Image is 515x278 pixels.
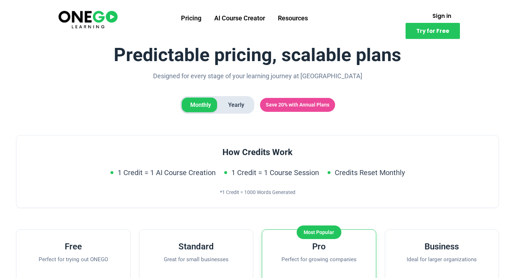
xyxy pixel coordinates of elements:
span: Try for Free [416,28,449,34]
span: 1 Credit = 1 AI Course Creation [118,167,216,178]
h3: Free [28,241,119,252]
span: Monthly [182,98,220,113]
p: Great for small businesses [151,255,242,269]
span: Save 20% with Annual Plans [260,98,335,111]
h3: Pro [274,241,364,252]
a: AI Course Creator [208,9,271,28]
p: Designed for every stage of your learning journey at [GEOGRAPHIC_DATA] [141,71,374,82]
span: Sign in [432,13,451,19]
div: Most Popular [296,225,341,239]
a: Pricing [175,9,208,28]
h3: Business [397,241,487,252]
p: Perfect for growing companies [274,255,364,269]
span: Yearly [220,98,253,113]
span: 1 Credit = 1 Course Session [231,167,319,178]
a: Sign in [424,9,460,23]
p: Perfect for trying out ONEGO [28,255,119,269]
span: Credits Reset Monthly [335,167,405,178]
h3: How Credits Work [28,147,487,158]
a: Try for Free [406,23,460,39]
h3: Standard [151,241,242,252]
h1: Predictable pricing, scalable plans [16,45,499,65]
a: Resources [271,9,314,28]
div: *1 Credit = 1000 Words Generated [28,188,487,196]
p: Ideal for larger organizations [397,255,487,269]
